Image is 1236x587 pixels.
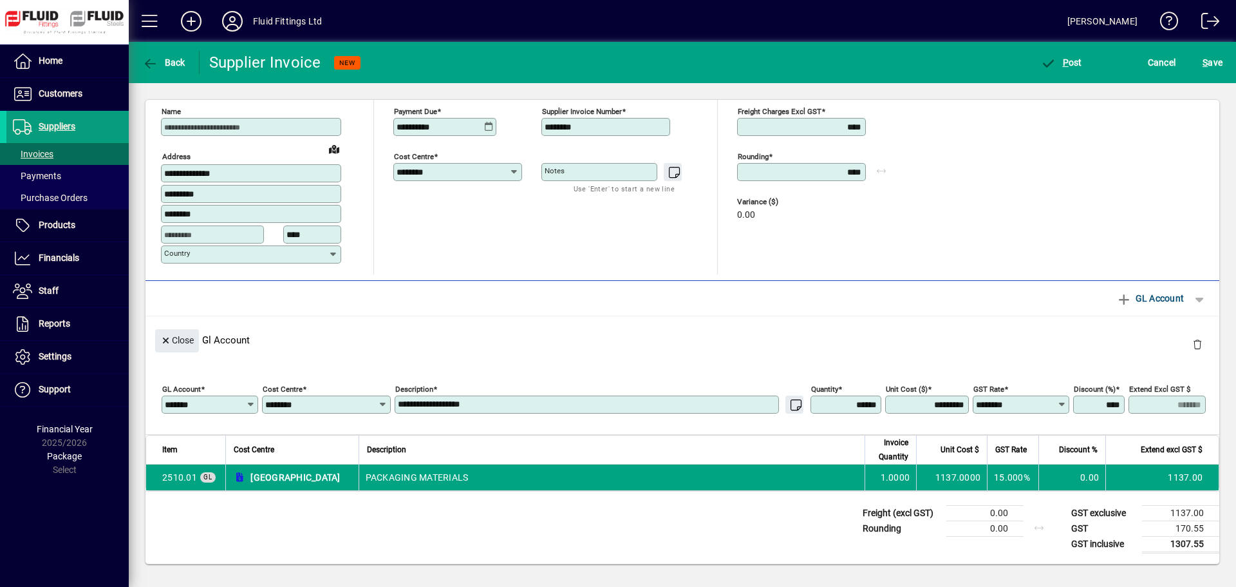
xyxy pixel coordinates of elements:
mat-label: Extend excl GST $ [1129,384,1190,393]
div: Supplier Invoice [209,52,321,73]
span: S [1203,57,1208,68]
div: [PERSON_NAME] [1067,11,1138,32]
span: Customers [39,88,82,99]
td: 15.000% [987,465,1038,490]
span: Support [39,384,71,394]
td: 0.00 [946,521,1024,536]
span: PACKAGING MATERIALS [162,471,197,484]
mat-label: Supplier invoice number [542,107,622,116]
span: Invoices [13,149,53,159]
td: 1.0000 [865,465,916,490]
td: 170.55 [1142,521,1219,536]
td: 1137.00 [1142,505,1219,521]
button: Close [155,329,199,352]
button: Cancel [1145,51,1179,74]
span: Extend excl GST $ [1141,443,1203,457]
span: Cost Centre [234,443,274,457]
span: Reports [39,318,70,329]
td: PACKAGING MATERIALS [359,465,865,490]
span: Variance ($) [737,198,814,206]
span: Staff [39,285,59,296]
a: Home [6,45,129,77]
app-page-header-button: Delete [1182,338,1213,350]
a: Knowledge Base [1150,3,1179,44]
span: Home [39,55,62,66]
mat-label: Description [395,384,433,393]
a: Financials [6,242,129,274]
span: Cancel [1148,52,1176,73]
a: Invoices [6,143,129,165]
button: Post [1037,51,1085,74]
button: Delete [1182,329,1213,360]
a: Settings [6,341,129,373]
span: Purchase Orders [13,193,88,203]
button: Add [171,10,212,33]
div: Fluid Fittings Ltd [253,11,322,32]
a: Purchase Orders [6,187,129,209]
td: 1137.00 [1105,465,1219,490]
button: GL Account [1110,287,1190,310]
span: GL Account [1116,288,1184,309]
span: ost [1040,57,1082,68]
mat-label: Cost Centre [263,384,303,393]
span: P [1063,57,1069,68]
span: Financial Year [37,424,93,434]
mat-label: Freight charges excl GST [738,107,821,116]
span: [GEOGRAPHIC_DATA] [250,471,340,484]
td: GST [1065,521,1142,536]
td: 0.00 [946,505,1024,521]
span: Description [367,443,406,457]
span: Back [142,57,185,68]
mat-label: Country [164,249,190,258]
td: GST inclusive [1065,536,1142,552]
mat-label: Quantity [811,384,838,393]
span: 0.00 [737,210,755,220]
span: Financials [39,253,79,263]
td: 0.00 [1038,465,1105,490]
td: 1307.55 [1142,536,1219,552]
button: Profile [212,10,253,33]
td: GST exclusive [1065,505,1142,521]
mat-label: GST rate [973,384,1004,393]
span: Unit Cost $ [941,443,979,457]
span: Suppliers [39,121,75,131]
span: Close [160,330,194,351]
mat-label: Discount (%) [1074,384,1116,393]
span: Payments [13,171,61,181]
a: Payments [6,165,129,187]
a: Logout [1192,3,1220,44]
span: ave [1203,52,1222,73]
mat-hint: Use 'Enter' to start a new line [574,181,675,196]
mat-label: Payment due [394,107,437,116]
span: GST Rate [995,443,1027,457]
span: Products [39,220,75,230]
span: NEW [339,59,355,67]
button: Save [1199,51,1226,74]
mat-label: Rounding [738,152,769,161]
td: 1137.0000 [916,465,987,490]
a: Customers [6,78,129,110]
mat-label: GL Account [162,384,201,393]
span: Package [47,451,82,461]
mat-label: Unit Cost ($) [886,384,928,393]
span: Settings [39,351,71,361]
span: GL [203,474,212,481]
td: Rounding [856,521,946,536]
span: Invoice Quantity [873,436,908,464]
mat-label: Name [162,107,181,116]
app-page-header-button: Back [129,51,200,74]
span: Item [162,443,178,457]
a: View on map [324,139,344,159]
mat-label: Notes [545,166,565,175]
span: Discount % [1059,443,1098,457]
mat-label: Cost Centre [394,152,434,161]
button: Back [139,51,189,74]
a: Staff [6,275,129,307]
app-page-header-button: Close [152,334,202,345]
a: Support [6,374,129,406]
td: Freight (excl GST) [856,505,946,521]
a: Products [6,209,129,242]
div: Gl Account [145,316,1219,363]
a: Reports [6,308,129,340]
